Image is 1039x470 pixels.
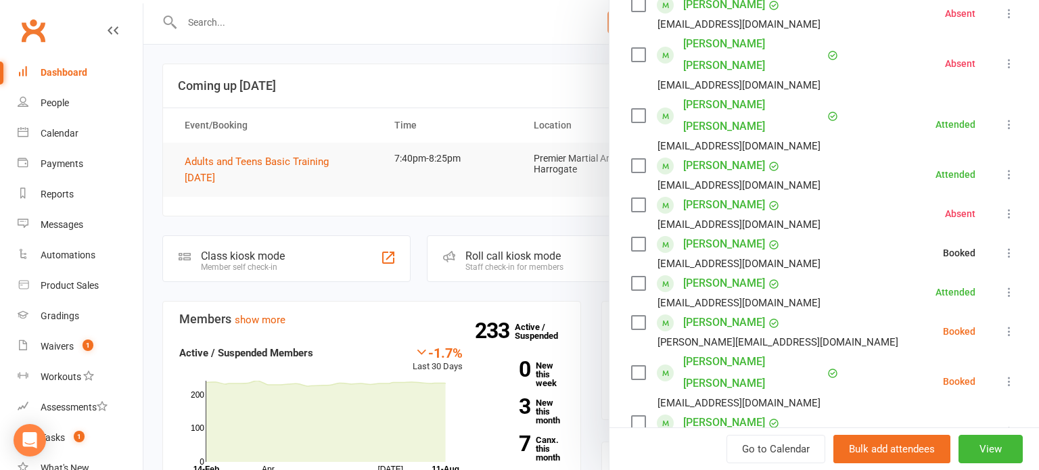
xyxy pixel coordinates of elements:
[683,94,824,137] a: [PERSON_NAME] [PERSON_NAME]
[83,339,93,351] span: 1
[18,331,143,362] a: Waivers 1
[18,179,143,210] a: Reports
[18,423,143,453] a: Tasks 1
[943,327,975,336] div: Booked
[14,424,46,456] div: Open Intercom Messenger
[41,310,79,321] div: Gradings
[683,312,765,333] a: [PERSON_NAME]
[683,351,824,394] a: [PERSON_NAME] [PERSON_NAME]
[683,194,765,216] a: [PERSON_NAME]
[657,333,898,351] div: [PERSON_NAME][EMAIL_ADDRESS][DOMAIN_NAME]
[833,435,950,463] button: Bulk add attendees
[18,118,143,149] a: Calendar
[41,67,87,78] div: Dashboard
[726,435,825,463] a: Go to Calendar
[657,177,821,194] div: [EMAIL_ADDRESS][DOMAIN_NAME]
[41,128,78,139] div: Calendar
[657,16,821,33] div: [EMAIL_ADDRESS][DOMAIN_NAME]
[657,294,821,312] div: [EMAIL_ADDRESS][DOMAIN_NAME]
[41,432,65,443] div: Tasks
[41,250,95,260] div: Automations
[683,273,765,294] a: [PERSON_NAME]
[41,371,81,382] div: Workouts
[18,210,143,240] a: Messages
[16,14,50,47] a: Clubworx
[943,377,975,386] div: Booked
[41,97,69,108] div: People
[945,59,975,68] div: Absent
[18,149,143,179] a: Payments
[683,233,765,255] a: [PERSON_NAME]
[657,255,821,273] div: [EMAIL_ADDRESS][DOMAIN_NAME]
[18,301,143,331] a: Gradings
[683,33,824,76] a: [PERSON_NAME] [PERSON_NAME]
[657,216,821,233] div: [EMAIL_ADDRESS][DOMAIN_NAME]
[657,137,821,155] div: [EMAIL_ADDRESS][DOMAIN_NAME]
[657,394,821,412] div: [EMAIL_ADDRESS][DOMAIN_NAME]
[41,219,83,230] div: Messages
[936,120,975,129] div: Attended
[945,209,975,218] div: Absent
[936,170,975,179] div: Attended
[41,402,108,413] div: Assessments
[41,189,74,199] div: Reports
[18,362,143,392] a: Workouts
[74,431,85,442] span: 1
[943,248,975,258] div: Booked
[657,76,821,94] div: [EMAIL_ADDRESS][DOMAIN_NAME]
[18,240,143,271] a: Automations
[945,9,975,18] div: Absent
[41,341,74,352] div: Waivers
[936,287,975,297] div: Attended
[683,412,765,433] a: [PERSON_NAME]
[683,155,765,177] a: [PERSON_NAME]
[18,88,143,118] a: People
[41,280,99,291] div: Product Sales
[959,435,1023,463] button: View
[41,158,83,169] div: Payments
[18,57,143,88] a: Dashboard
[18,392,143,423] a: Assessments
[18,271,143,301] a: Product Sales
